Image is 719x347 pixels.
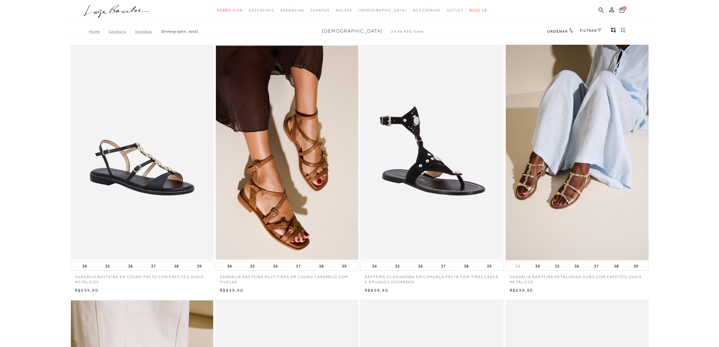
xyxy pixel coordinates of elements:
button: 38 [462,262,471,271]
a: categoryNavScreenReaderText [217,5,243,16]
a: categoryNavScreenReaderText [447,5,464,16]
span: 24 de 430 itens [391,29,424,34]
button: 36 [271,262,280,271]
button: 36 [127,262,135,271]
img: SANDÁLIA RASTEIRA EM COURO PRETO COM ENFEITES OVAIS METÁLICOS [71,46,213,259]
button: 34 [533,262,542,271]
button: 35 [393,262,402,271]
span: R$699,90 [75,288,98,293]
a: categoryNavScreenReaderText [280,5,304,16]
button: 39 [485,262,494,271]
img: RASTEIRA GLADIADORA EM CAMURÇA PRETA COM TIRAS LASER E APLIQUES DOURADOS [361,46,503,259]
a: noSubCategoriesText [358,5,407,16]
button: 39 [195,262,204,271]
span: Verão Viva [217,8,243,12]
a: BLOG LB [470,5,487,16]
button: 0 [618,7,626,15]
button: 37 [592,262,601,271]
a: categoryNavScreenReaderText [310,5,329,16]
span: Sandálias [280,8,304,12]
button: 39 [340,262,349,271]
a: Home [89,29,109,34]
a: RASTEIRA GLADIADORA EM CAMURÇA PRETA COM TIRAS LASER E APLIQUES DOURADOS RASTEIRA GLADIADORA EM C... [361,46,503,259]
button: 34 [81,262,89,271]
span: Bolsas [336,8,353,12]
img: SANDÁLIA RASTEIRA METALIZADA OURO COM ENFEITES OVAIS METÁLICOS [506,45,649,260]
a: Categoria [109,29,135,34]
span: 0 [622,6,627,10]
button: 34 [226,262,234,271]
button: 36 [573,262,581,271]
button: 35 [553,262,561,271]
span: Sapatos [310,8,329,12]
button: 35 [249,262,257,271]
button: 38 [172,262,181,271]
a: FILTRAR [580,28,601,33]
span: Acessórios [413,8,441,12]
a: [DEMOGRAPHIC_DATA] [161,29,198,34]
a: SANDÁLIA RASTEIRA EM COURO PRETO COM ENFEITES OVAIS METÁLICOS [70,271,214,285]
span: [DEMOGRAPHIC_DATA] [358,8,407,12]
img: SANDÁLIA RASTEIRA MULTITIRAS EM COURO CARAMELO COM FIVELAS [216,46,358,259]
a: SANDÁLIA RASTEIRA EM COURO PRETO COM ENFEITES OVAIS METÁLICOS SANDÁLIA RASTEIRA EM COURO PRETO CO... [71,46,213,259]
a: SANDÁLIA RASTEIRA MULTITIRAS EM COURO CARAMELO COM FIVELAS SANDÁLIA RASTEIRA MULTITIRAS EM COURO ... [216,46,358,259]
a: SANDÁLIA RASTEIRA MULTITIRAS EM COURO CARAMELO COM FIVELAS [215,271,359,285]
button: 35 [104,262,112,271]
a: categoryNavScreenReaderText [413,5,441,16]
span: R$859,90 [220,288,243,293]
a: SANDÁLIAS [135,29,161,34]
button: 37 [149,262,158,271]
a: SANDÁLIA RASTEIRA METALIZADA OURO COM ENFEITES OVAIS METÁLICOS [505,271,649,285]
button: 37 [439,262,448,271]
button: 38 [317,262,326,271]
span: R$699,90 [510,288,533,293]
span: R$899,90 [365,288,388,293]
span: Essenciais [249,8,274,12]
button: 37 [294,262,303,271]
button: 38 [612,262,621,271]
span: [DEMOGRAPHIC_DATA] [322,28,383,34]
span: Outlet [447,8,464,12]
button: 33 [514,263,522,269]
button: Mostrar 4 produtos por linha [609,27,618,35]
button: 39 [632,262,640,271]
a: SANDÁLIA RASTEIRA METALIZADA OURO COM ENFEITES OVAIS METÁLICOS [506,46,648,259]
span: BLOG LB [470,8,487,12]
button: 36 [416,262,425,271]
button: 34 [371,262,379,271]
span: Ordenar [547,29,568,34]
button: gridText6Desc [619,27,628,35]
a: categoryNavScreenReaderText [336,5,353,16]
a: categoryNavScreenReaderText [249,5,274,16]
a: RASTEIRA GLADIADORA EM CAMURÇA PRETA COM TIRAS LASER E APLIQUES DOURADOS [360,271,504,285]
